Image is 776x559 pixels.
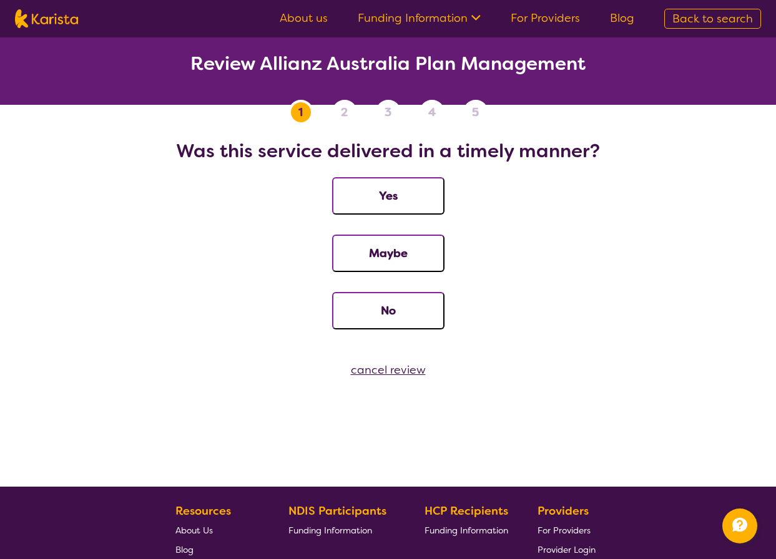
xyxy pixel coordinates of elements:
[425,520,508,540] a: Funding Information
[341,103,348,122] span: 2
[722,508,757,543] button: Channel Menu
[288,525,372,536] span: Funding Information
[428,103,436,122] span: 4
[538,540,596,559] a: Provider Login
[358,11,481,26] a: Funding Information
[472,103,479,122] span: 5
[538,525,591,536] span: For Providers
[175,540,259,559] a: Blog
[538,544,596,555] span: Provider Login
[332,177,444,215] button: Yes
[298,103,303,122] span: 1
[175,544,194,555] span: Blog
[288,503,386,518] b: NDIS Participants
[332,292,444,329] button: No
[175,503,231,518] b: Resources
[15,9,78,28] img: Karista logo
[425,525,508,536] span: Funding Information
[511,11,580,26] a: For Providers
[664,9,761,29] a: Back to search
[538,503,589,518] b: Providers
[175,525,213,536] span: About Us
[15,140,761,162] h2: Was this service delivered in a timely manner?
[425,503,508,518] b: HCP Recipients
[175,520,259,540] a: About Us
[672,11,753,26] span: Back to search
[332,235,444,272] button: Maybe
[385,103,391,122] span: 3
[538,520,596,540] a: For Providers
[280,11,328,26] a: About us
[288,520,396,540] a: Funding Information
[15,52,761,75] h2: Review Allianz Australia Plan Management
[610,11,634,26] a: Blog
